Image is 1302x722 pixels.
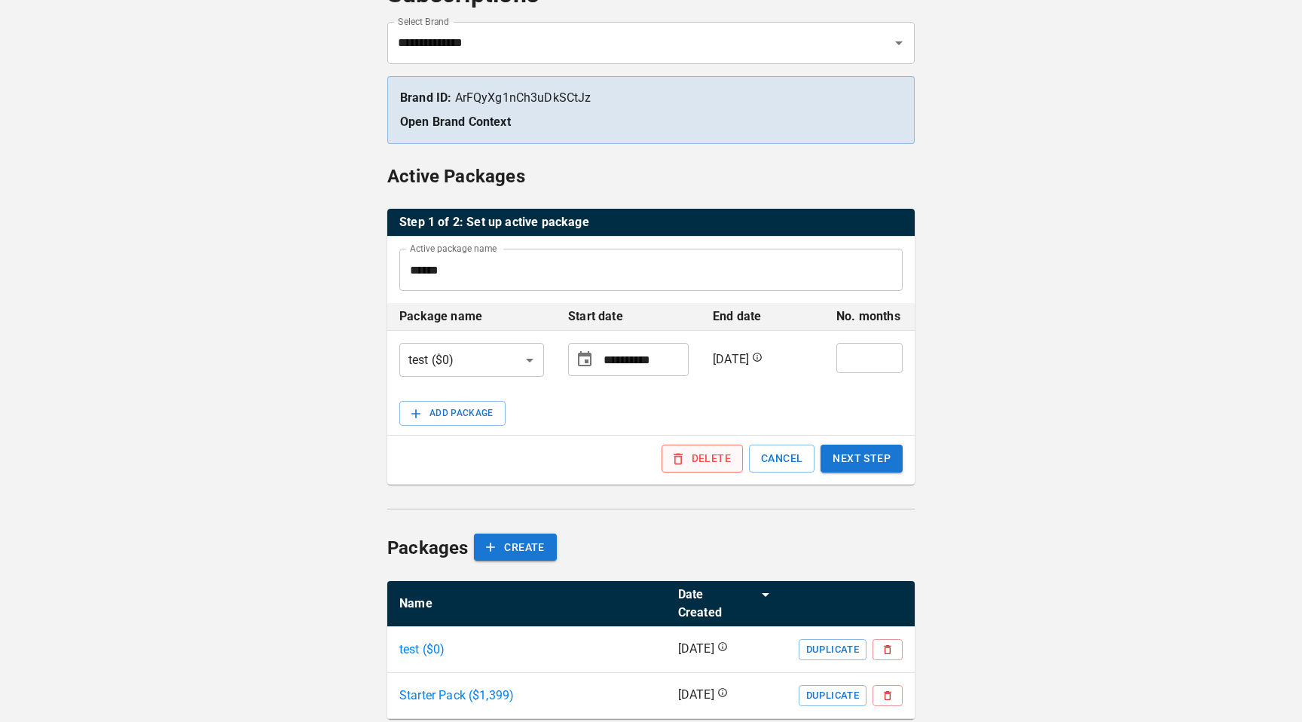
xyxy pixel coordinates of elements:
p: [DATE] [678,687,714,704]
th: Start date [556,303,701,331]
button: DELETE [662,445,743,473]
th: Step 1 of 2: Set up active package [387,209,915,237]
button: Duplicate [799,685,866,706]
p: [DATE] [678,641,714,658]
button: Open [888,32,909,54]
button: NEXT STEP [821,445,903,473]
button: CANCEL [749,445,815,473]
div: Date Created [678,586,750,622]
label: Active package name [410,242,497,255]
a: test ($0) [399,641,445,659]
h6: Packages [387,534,468,562]
strong: Brand ID: [400,90,451,105]
a: Open Brand Context [400,115,511,129]
button: ADD PACKAGE [399,401,506,426]
p: test ($ 0 ) [399,641,445,659]
th: Package name [387,303,556,331]
p: Starter Pack ($ 1,399 ) [399,687,514,705]
th: No. months [824,303,915,331]
th: Name [387,581,666,627]
label: Select Brand [398,15,449,28]
button: Duplicate [799,639,866,660]
a: Starter Pack ($1,399) [399,687,514,705]
table: simple table [387,581,915,719]
p: [DATE] [713,351,749,369]
table: active packages table [387,303,915,389]
button: Choose date, selected date is Oct 9, 2025 [572,347,598,372]
div: test ($ 0 ) [399,345,544,375]
h6: Active Packages [387,162,525,191]
button: CREATE [474,534,556,561]
th: End date [701,303,824,331]
table: active packages table [387,209,915,237]
p: ArFQyXg1nCh3uDkSCtJz [400,89,902,107]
